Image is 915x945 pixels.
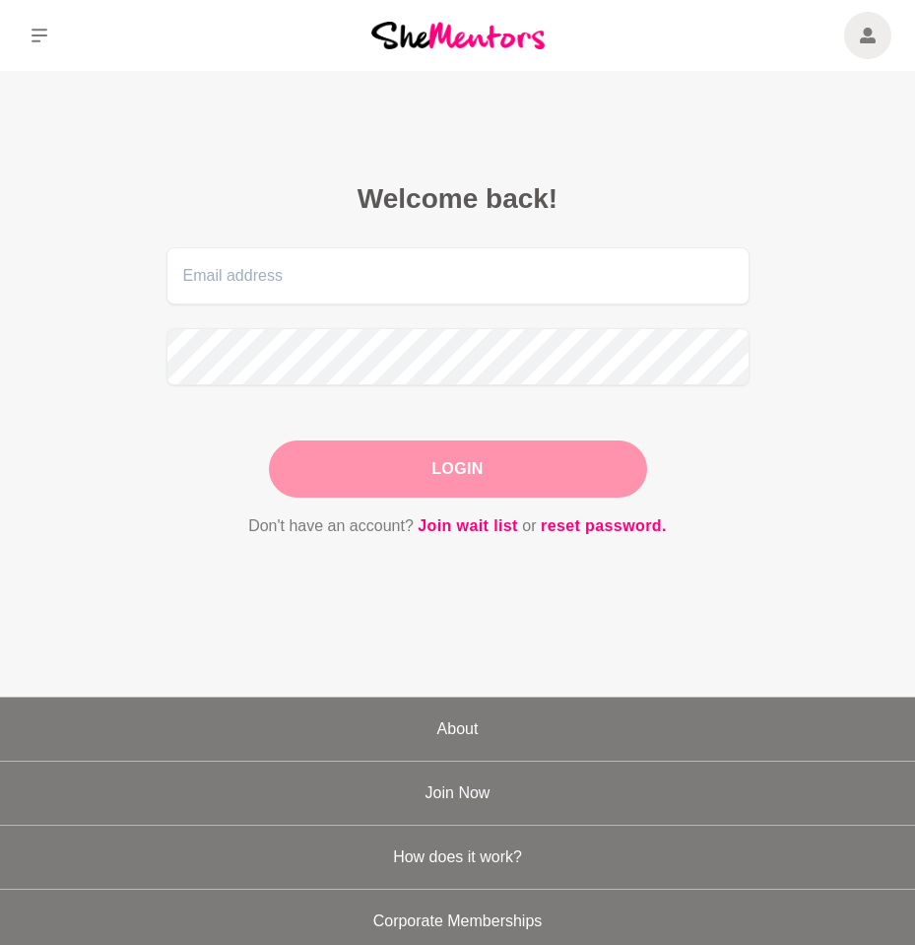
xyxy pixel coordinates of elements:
[541,513,667,539] a: reset password.
[166,513,750,539] p: Don't have an account? or
[418,513,518,539] a: Join wait list
[371,22,545,48] img: She Mentors Logo
[166,247,750,304] input: Email address
[166,181,750,216] h2: Welcome back!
